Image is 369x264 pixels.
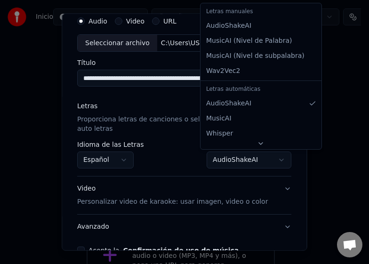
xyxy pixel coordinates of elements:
[206,66,240,76] span: Wav2Vec2
[206,51,305,61] span: MusicAI ( Nivel de subpalabra )
[206,129,233,138] span: Whisper
[206,21,251,31] span: AudioShakeAI
[202,5,320,18] div: Letras manuales
[206,36,292,46] span: MusicAI ( Nivel de Palabra )
[206,99,251,108] span: AudioShakeAI
[206,114,232,123] span: MusicAI
[202,83,320,96] div: Letras automáticas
